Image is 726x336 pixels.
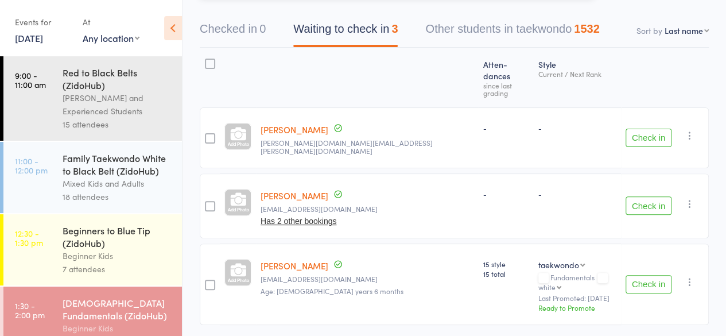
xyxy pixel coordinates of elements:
[665,25,703,36] div: Last name
[261,205,474,213] small: amyshan1104@gmail.com
[15,71,46,89] time: 9:00 - 11:00 am
[3,56,182,141] a: 9:00 -11:00 amRed to Black Belts (ZidoHub)[PERSON_NAME] and Experienced Students15 attendees
[63,66,172,91] div: Red to Black Belts (ZidoHub)
[261,275,474,283] small: joab.soh@gmail.com
[15,229,43,247] time: 12:30 - 1:30 pm
[626,129,671,147] button: Check in
[636,25,662,36] label: Sort by
[63,262,172,276] div: 7 attendees
[83,32,139,44] div: Any location
[63,322,172,335] div: Beginner Kids
[63,118,172,131] div: 15 attendees
[261,139,474,156] small: carol.x.li@gmail.com
[538,189,616,199] div: -
[15,32,43,44] a: [DATE]
[63,91,172,118] div: [PERSON_NAME] and Experienced Students
[63,152,172,177] div: Family Taekwondo White to Black Belt (ZidoHub)
[15,13,71,32] div: Events for
[261,286,403,296] span: Age: [DEMOGRAPHIC_DATA] years 6 months
[483,259,529,269] span: 15 style
[538,303,616,312] div: Ready to Promote
[3,142,182,213] a: 11:00 -12:00 pmFamily Taekwondo White to Black Belt (ZidoHub)Mixed Kids and Adults18 attendees
[63,224,172,249] div: Beginners to Blue Tip (ZidoHub)
[538,259,579,271] div: taekwondo
[200,17,266,47] button: Checked in0
[63,249,172,262] div: Beginner Kids
[538,283,556,291] div: white
[63,190,172,203] div: 18 attendees
[63,177,172,190] div: Mixed Kids and Adults
[261,123,328,136] a: [PERSON_NAME]
[3,214,182,285] a: 12:30 -1:30 pmBeginners to Blue Tip (ZidoHub)Beginner Kids7 attendees
[479,53,533,102] div: Atten­dances
[538,294,616,302] small: Last Promoted: [DATE]
[391,22,398,35] div: 3
[15,156,48,175] time: 11:00 - 12:00 pm
[626,196,671,215] button: Check in
[483,123,529,133] div: -
[483,82,529,96] div: since last grading
[538,123,616,133] div: -
[261,260,328,272] a: [PERSON_NAME]
[83,13,139,32] div: At
[259,22,266,35] div: 0
[261,190,328,202] a: [PERSON_NAME]
[483,189,529,199] div: -
[626,275,671,293] button: Check in
[574,22,600,35] div: 1532
[534,53,621,102] div: Style
[483,269,529,279] span: 15 total
[15,301,45,319] time: 1:30 - 2:00 pm
[293,17,398,47] button: Waiting to check in3
[261,217,336,226] button: Has 2 other bookings
[538,70,616,78] div: Current / Next Rank
[425,17,599,47] button: Other students in taekwondo1532
[538,273,616,291] div: Fundamentals
[63,296,172,322] div: [DEMOGRAPHIC_DATA] Fundamentals (ZidoHub)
